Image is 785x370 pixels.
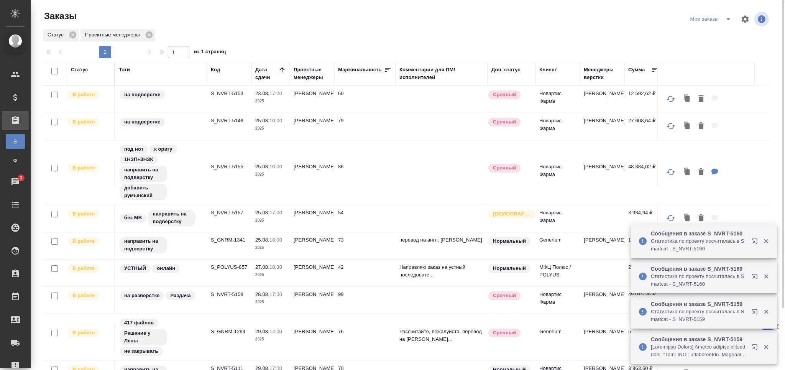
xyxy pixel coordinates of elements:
p: 2025 [255,97,286,105]
p: [PERSON_NAME] [584,163,621,171]
p: Рассчитайте, пожалуйста, перевод на [PERSON_NAME]... [399,328,484,343]
td: 48 384,02 ₽ [624,159,663,186]
p: [Loremipsu Dolors] Ametco adipisc elitseddoei: "Tem: INCI: utlaboreetdo. Magnaaliqua: EN-AD, MI-V... [651,343,747,358]
td: 60 [334,86,396,113]
p: Решение у Лены [124,329,163,345]
p: Cтатистика по проекту посчиталась в Smartcat - S_NVRT-5160 [651,237,747,253]
p: [PERSON_NAME] [584,90,621,97]
p: 25.08, [255,118,269,123]
button: Открыть в новой вкладке [747,339,765,358]
span: Посмотреть информацию [754,12,770,26]
td: [PERSON_NAME] [290,260,334,286]
a: В [6,134,25,149]
p: 2025 [255,335,286,343]
p: Cтатистика по проекту посчиталась в Smartcat - S_NVRT-5159 [651,308,747,323]
p: Срочный [493,292,516,299]
div: Выставляет ПМ после принятия заказа от КМа [67,263,110,274]
div: Сумма [628,66,645,74]
p: 2025 [255,171,286,178]
td: [PERSON_NAME] [290,324,334,351]
td: 12 520,39 ₽ [624,232,663,259]
div: Тэги [119,66,130,74]
p: S_NVRT-5155 [211,163,248,171]
p: без МВ [124,214,142,222]
p: S_GNRM-1341 [211,236,248,244]
p: УСТНЫЙ [124,265,146,272]
button: Клонировать [680,164,695,180]
p: не закрывать [124,347,158,355]
p: 17:00 [269,210,282,215]
p: Направляю заказ на устный последовате... [399,263,484,279]
p: [PERSON_NAME] [584,328,621,335]
div: на подверстке [119,90,203,100]
p: 10:30 [269,264,282,270]
div: Выставляется автоматически, если на указанный объем услуг необходимо больше времени в стандартном... [488,291,532,301]
p: В работе [72,329,95,337]
td: 21 600,00 ₽ [624,260,663,286]
p: под нот [124,145,143,153]
p: на подверстке [124,118,160,126]
p: 2025 [255,125,286,132]
p: Новартис Фарма [539,117,576,132]
td: [PERSON_NAME] [290,232,334,259]
p: 18:00 [269,237,282,243]
span: Ф [10,157,21,164]
div: без МВ, направить на подверстку [119,209,203,227]
p: 25.08, [255,164,269,169]
td: 86 [334,159,396,186]
button: Закрыть [758,344,774,350]
td: [PERSON_NAME] [290,287,334,314]
p: [PERSON_NAME] [584,291,621,298]
div: split button [688,13,736,25]
p: 2025 [255,298,286,306]
p: 1НЗП+3НЗК [124,156,153,163]
div: Доп. статус [491,66,521,74]
a: Ф [6,153,25,168]
p: В работе [72,210,95,218]
p: В работе [72,164,95,172]
p: В работе [72,237,95,245]
p: Раздача [170,292,191,299]
button: Клонировать [680,118,695,134]
td: [PERSON_NAME] [290,113,334,140]
button: Удалить [695,164,708,180]
button: Закрыть [758,238,774,245]
p: Статус [48,31,66,39]
div: Выставляет ПМ после принятия заказа от КМа [67,163,110,173]
p: 2025 [255,217,286,224]
td: [PERSON_NAME] [290,86,334,113]
p: 2025 [255,244,286,252]
span: Настроить таблицу [736,10,754,28]
div: Статус [71,66,88,74]
p: S_GNRM-1294 [211,328,248,335]
td: 79 [334,113,396,140]
p: 17:00 [269,90,282,96]
p: S_NVRT-5146 [211,117,248,125]
td: 48 015,36 ₽ [624,287,663,314]
button: Закрыть [758,308,774,315]
td: 76 [334,324,396,351]
p: S_NVRT-5153 [211,90,248,97]
p: направить на подверстку [124,237,163,253]
div: Статус по умолчанию для стандартных заказов [488,236,532,247]
td: 73 [334,232,396,259]
p: [DEMOGRAPHIC_DATA] [493,210,531,218]
div: Выставляет ПМ после принятия заказа от КМа [67,236,110,247]
p: направить на подверстку [124,166,163,181]
button: Обновить [662,90,680,108]
button: Удалить [695,91,708,107]
div: Клиент [539,66,557,74]
p: Проектные менеджеры [85,31,143,39]
td: [PERSON_NAME] [290,159,334,186]
div: Маржинальность [338,66,382,74]
button: Открыть в новой вкладке [747,304,765,322]
p: [PERSON_NAME] [584,117,621,125]
div: Статус [43,29,79,41]
span: Заказы [42,10,77,22]
button: Удалить [695,118,708,134]
p: онлайн [157,265,175,272]
td: 27 608,64 ₽ [624,113,663,140]
p: Нормальный [493,237,526,245]
p: 29.08, [255,329,269,334]
p: 27.08, [255,264,269,270]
